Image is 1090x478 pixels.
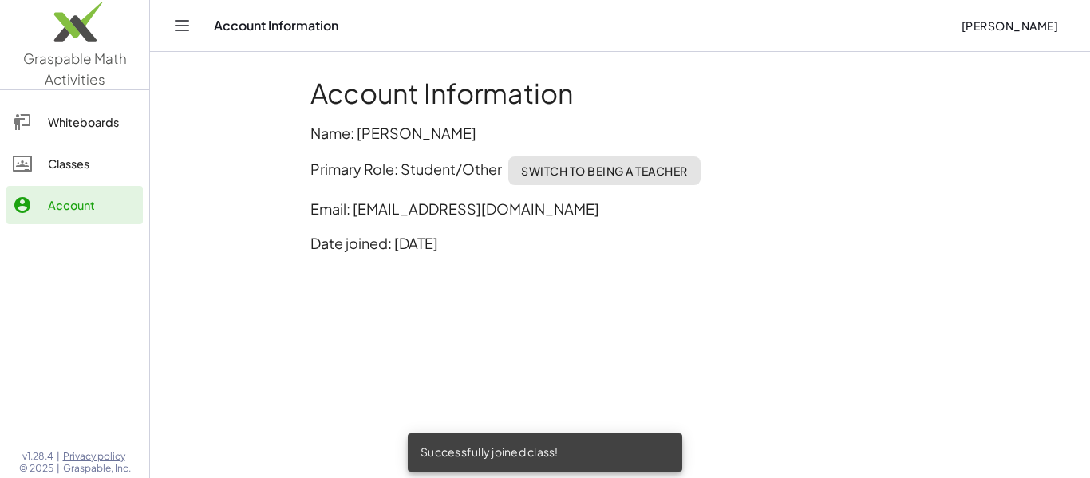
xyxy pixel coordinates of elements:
a: Whiteboards [6,103,143,141]
h1: Account Information [310,77,930,109]
button: [PERSON_NAME] [948,11,1071,40]
div: Whiteboards [48,113,136,132]
span: [PERSON_NAME] [961,18,1058,33]
button: Toggle navigation [169,13,195,38]
span: | [57,462,60,475]
span: | [57,450,60,463]
p: Date joined: [DATE] [310,232,930,254]
span: © 2025 [19,462,53,475]
p: Name: [PERSON_NAME] [310,122,930,144]
span: v1.28.4 [22,450,53,463]
a: Account [6,186,143,224]
button: Switch to being a Teacher [508,156,701,185]
a: Classes [6,144,143,183]
div: Successfully joined class! [408,433,682,472]
span: Graspable, Inc. [63,462,131,475]
p: Email: [EMAIL_ADDRESS][DOMAIN_NAME] [310,198,930,219]
a: Privacy policy [63,450,131,463]
p: Primary Role: Student/Other [310,156,930,185]
div: Account [48,196,136,215]
span: Switch to being a Teacher [521,164,688,178]
span: Graspable Math Activities [23,49,127,88]
div: Classes [48,154,136,173]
